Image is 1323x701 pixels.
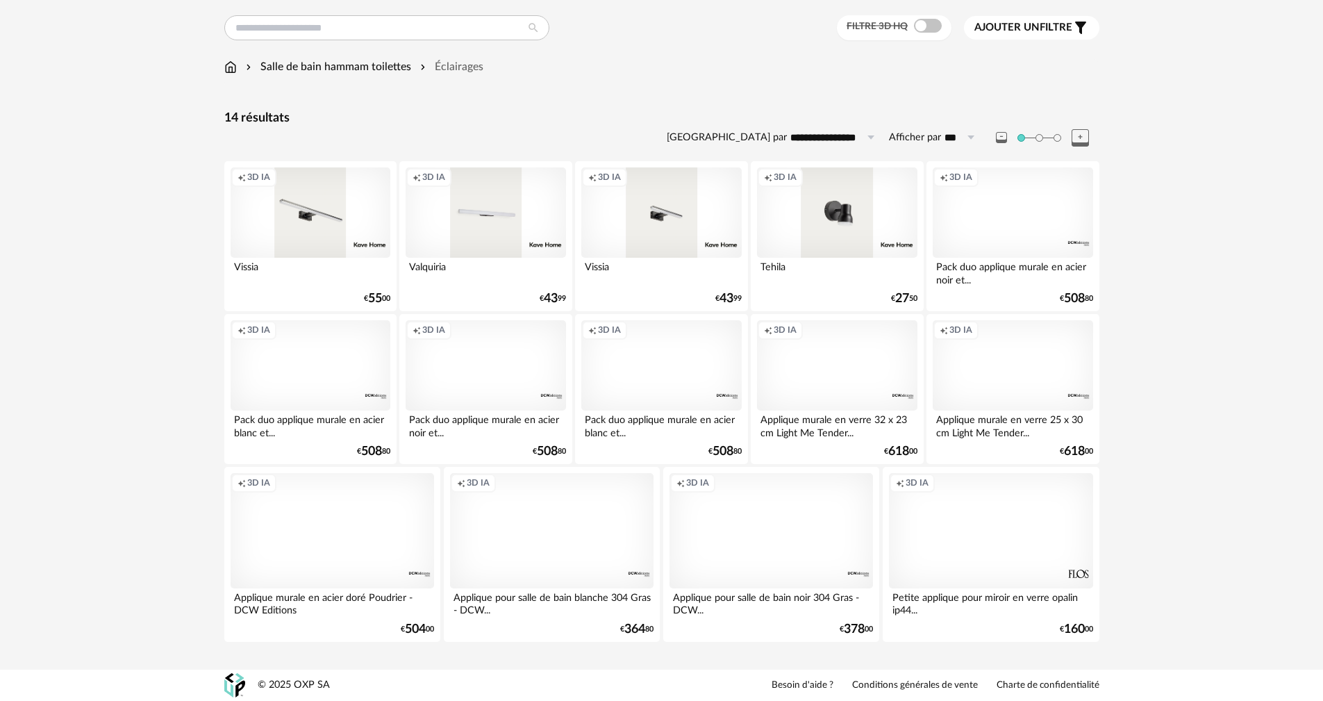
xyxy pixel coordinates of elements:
[676,477,685,488] span: Creation icon
[247,324,270,336] span: 3D IA
[406,411,565,438] div: Pack duo applique murale en acier noir et...
[774,172,797,183] span: 3D IA
[889,588,1093,616] div: Petite applique pour miroir en verre opalin ip44...
[540,294,566,304] div: € 99
[357,447,390,456] div: € 80
[224,314,397,464] a: Creation icon 3D IA Pack duo applique murale en acier blanc et... €50880
[224,673,245,698] img: OXP
[413,172,421,183] span: Creation icon
[588,324,597,336] span: Creation icon
[588,172,597,183] span: Creation icon
[686,477,709,488] span: 3D IA
[401,625,434,634] div: € 00
[258,679,330,692] div: © 2025 OXP SA
[533,447,566,456] div: € 80
[884,447,917,456] div: € 00
[708,447,742,456] div: € 80
[949,324,972,336] span: 3D IA
[933,411,1092,438] div: Applique murale en verre 25 x 30 cm Light Me Tender...
[238,324,246,336] span: Creation icon
[1060,625,1093,634] div: € 00
[450,588,654,616] div: Applique pour salle de bain blanche 304 Gras - DCW...
[231,411,390,438] div: Pack duo applique murale en acier blanc et...
[883,467,1099,641] a: Creation icon 3D IA Petite applique pour miroir en verre opalin ip44... €16000
[224,59,237,75] img: svg+xml;base64,PHN2ZyB3aWR0aD0iMTYiIGhlaWdodD0iMTciIHZpZXdCb3g9IjAgMCAxNiAxNyIgZmlsbD0ibm9uZSIgeG...
[247,172,270,183] span: 3D IA
[361,447,382,456] span: 508
[364,294,390,304] div: € 00
[667,131,787,145] label: [GEOGRAPHIC_DATA] par
[997,679,1099,692] a: Charte de confidentialité
[422,324,445,336] span: 3D IA
[405,625,426,634] span: 504
[467,477,490,488] span: 3D IA
[598,324,621,336] span: 3D IA
[224,110,1099,126] div: 14 résultats
[940,324,948,336] span: Creation icon
[422,172,445,183] span: 3D IA
[926,314,1099,464] a: Creation icon 3D IA Applique murale en verre 25 x 30 cm Light Me Tender... €61800
[949,172,972,183] span: 3D IA
[964,16,1099,40] button: Ajouter unfiltre Filter icon
[444,467,660,641] a: Creation icon 3D IA Applique pour salle de bain blanche 304 Gras - DCW... €36480
[847,22,908,31] span: Filtre 3D HQ
[889,131,941,145] label: Afficher par
[406,258,565,286] div: Valquiria
[224,161,397,311] a: Creation icon 3D IA Vissia €5500
[713,447,733,456] span: 508
[751,161,923,311] a: Creation icon 3D IA Tehila €2750
[669,588,874,616] div: Applique pour salle de bain noir 304 Gras - DCW...
[974,22,1040,33] span: Ajouter un
[933,258,1092,286] div: Pack duo applique murale en acier noir et...
[624,625,645,634] span: 364
[413,324,421,336] span: Creation icon
[224,467,441,641] a: Creation icon 3D IA Applique murale en acier doré Poudrier - DCW Editions €50400
[544,294,558,304] span: 43
[1060,294,1093,304] div: € 80
[537,447,558,456] span: 508
[757,258,917,286] div: Tehila
[888,447,909,456] span: 618
[598,172,621,183] span: 3D IA
[247,477,270,488] span: 3D IA
[926,161,1099,311] a: Creation icon 3D IA Pack duo applique murale en acier noir et... €50880
[1064,625,1085,634] span: 160
[399,314,572,464] a: Creation icon 3D IA Pack duo applique murale en acier noir et... €50880
[891,294,917,304] div: € 50
[719,294,733,304] span: 43
[581,258,741,286] div: Vissia
[774,324,797,336] span: 3D IA
[231,588,435,616] div: Applique murale en acier doré Poudrier - DCW Editions
[751,314,923,464] a: Creation icon 3D IA Applique murale en verre 32 x 23 cm Light Me Tender... €61800
[368,294,382,304] span: 55
[772,679,833,692] a: Besoin d'aide ?
[457,477,465,488] span: Creation icon
[1064,294,1085,304] span: 508
[238,172,246,183] span: Creation icon
[231,258,390,286] div: Vissia
[852,679,978,692] a: Conditions générales de vente
[575,314,747,464] a: Creation icon 3D IA Pack duo applique murale en acier blanc et... €50880
[243,59,254,75] img: svg+xml;base64,PHN2ZyB3aWR0aD0iMTYiIGhlaWdodD0iMTYiIHZpZXdCb3g9IjAgMCAxNiAxNiIgZmlsbD0ibm9uZSIgeG...
[399,161,572,311] a: Creation icon 3D IA Valquiria €4399
[757,411,917,438] div: Applique murale en verre 32 x 23 cm Light Me Tender...
[581,411,741,438] div: Pack duo applique murale en acier blanc et...
[896,477,904,488] span: Creation icon
[663,467,880,641] a: Creation icon 3D IA Applique pour salle de bain noir 304 Gras - DCW... €37800
[840,625,873,634] div: € 00
[764,172,772,183] span: Creation icon
[906,477,929,488] span: 3D IA
[238,477,246,488] span: Creation icon
[940,172,948,183] span: Creation icon
[620,625,654,634] div: € 80
[844,625,865,634] span: 378
[575,161,747,311] a: Creation icon 3D IA Vissia €4399
[895,294,909,304] span: 27
[715,294,742,304] div: € 99
[974,21,1072,35] span: filtre
[243,59,411,75] div: Salle de bain hammam toilettes
[1072,19,1089,36] span: Filter icon
[1060,447,1093,456] div: € 00
[1064,447,1085,456] span: 618
[764,324,772,336] span: Creation icon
